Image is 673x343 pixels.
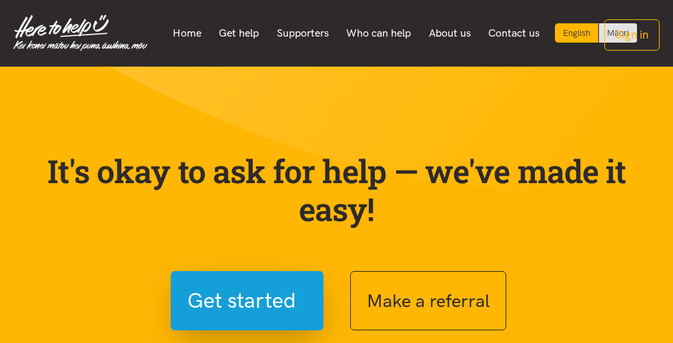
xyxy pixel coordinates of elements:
button: Get started [171,271,323,330]
a: Contact us [480,19,549,47]
button: Make a referral [350,271,506,330]
a: Supporters [267,19,338,47]
a: Switch to Te Reo Māori [599,23,637,43]
div: Language toggle [555,23,638,43]
span: Get started [187,284,296,318]
button: Sign in [604,19,660,51]
a: Get help [210,19,268,47]
a: Home [163,19,210,47]
div: Current language [555,23,599,43]
img: Home [13,15,147,51]
a: Who can help [338,19,420,47]
a: About us [420,19,480,47]
p: It's okay to ask for help — we've made it easy! [30,152,644,228]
